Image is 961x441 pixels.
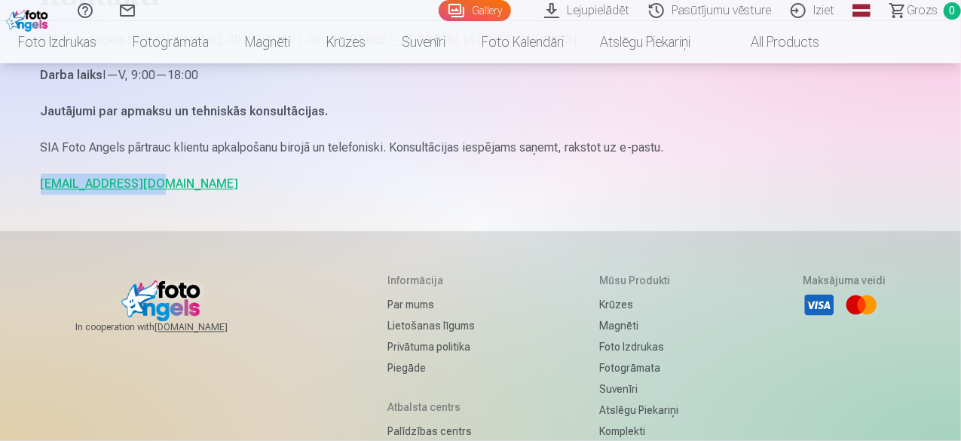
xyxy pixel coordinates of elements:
a: Foto izdrukas [599,337,678,358]
span: In cooperation with [75,322,264,334]
h5: Atbalsta centrs [388,400,476,415]
h5: Mūsu produkti [599,274,678,289]
a: All products [709,21,837,63]
li: Mastercard [845,289,878,322]
a: Magnēti [599,316,678,337]
a: Atslēgu piekariņi [582,21,709,63]
h5: Informācija [388,274,476,289]
a: Lietošanas līgums [388,316,476,337]
span: 0 [944,2,961,20]
a: [EMAIL_ADDRESS][DOMAIN_NAME] [41,177,239,191]
a: Magnēti [227,21,308,63]
a: Fotogrāmata [599,358,678,379]
p: I—V, 9:00—18:00 [41,66,921,87]
h5: Maksājuma veidi [803,274,886,289]
a: Fotogrāmata [115,21,227,63]
a: Privātuma politika [388,337,476,358]
a: Krūzes [308,21,384,63]
strong: Jautājumi par apmaksu un tehniskās konsultācijas. [41,105,329,119]
p: SIA Foto Angels pārtrauc klientu apkalpošanu birojā un telefoniski. Konsultācijas iespējams saņem... [41,138,921,159]
span: Grozs [907,2,938,20]
li: Visa [803,289,836,322]
strong: Darba laiks [41,69,103,83]
a: Par mums [388,295,476,316]
a: Piegāde [388,358,476,379]
a: Suvenīri [599,379,678,400]
a: [DOMAIN_NAME] [155,322,264,334]
a: Atslēgu piekariņi [599,400,678,421]
a: Krūzes [599,295,678,316]
a: Foto kalendāri [464,21,582,63]
a: Suvenīri [384,21,464,63]
img: /fa1 [6,6,52,32]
